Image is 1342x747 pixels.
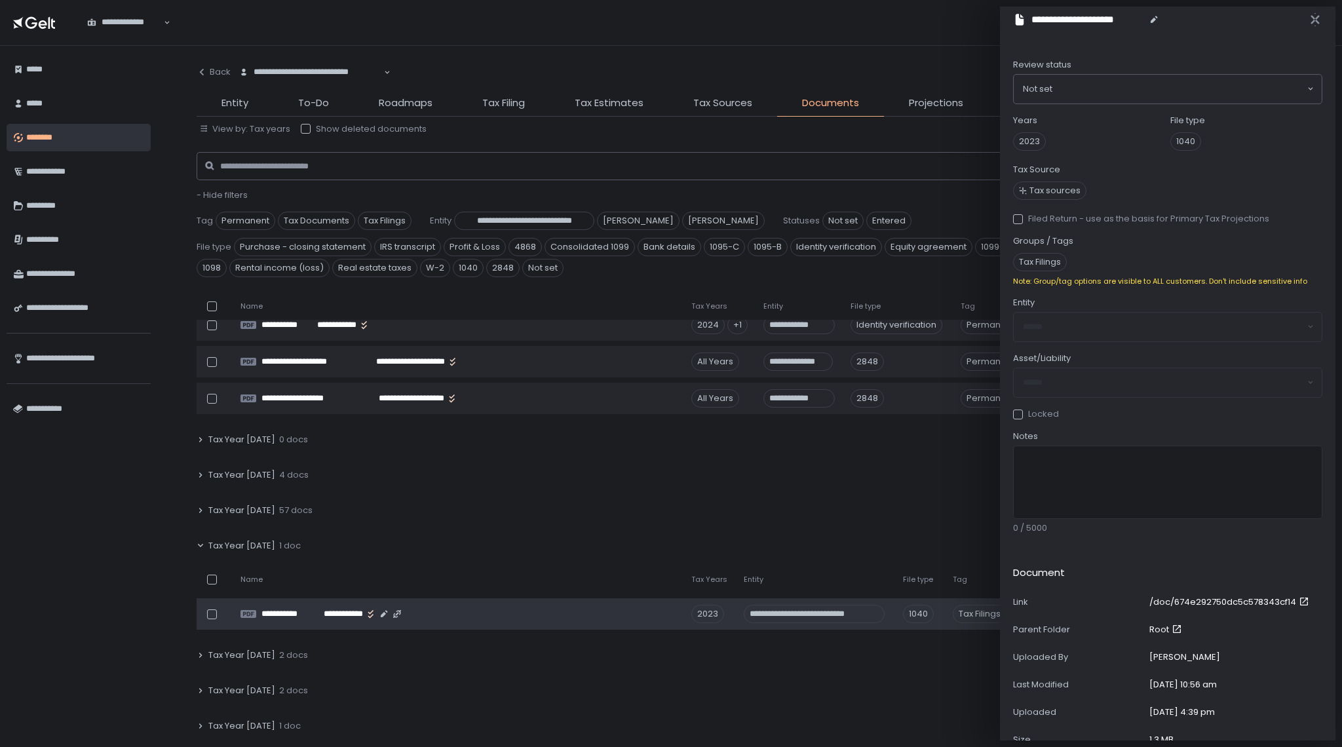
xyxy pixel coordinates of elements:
span: IRS transcript [374,238,441,256]
span: To-Do [298,96,329,111]
span: 1098 [197,259,227,277]
span: 1095-C [704,238,745,256]
span: Permanent [961,353,1020,371]
div: Search for option [1014,75,1322,104]
a: Root [1149,624,1185,636]
input: Search for option [1052,83,1306,96]
span: Permanent [961,316,1020,334]
span: 1099-INT [975,238,1022,256]
button: Back [197,59,231,85]
span: Tax Years [691,301,727,311]
div: All Years [691,353,739,371]
span: Tax Filings [953,605,1006,623]
span: Permanent [216,212,275,230]
span: File type [197,241,231,253]
span: Entered [866,212,911,230]
span: 1095-B [748,238,788,256]
span: Tax Year [DATE] [208,649,275,661]
span: Roadmaps [379,96,432,111]
span: 2848 [486,259,520,277]
div: Last Modified [1013,679,1144,691]
span: Tax Year [DATE] [208,540,275,552]
div: Identity verification [851,316,942,334]
span: Tax Years [691,575,727,584]
span: Purchase - closing statement [234,238,372,256]
div: 1040 [903,605,934,623]
div: All Years [691,389,739,408]
div: [DATE] 10:56 am [1149,679,1217,691]
div: 1.3 MB [1149,734,1174,746]
span: Entity [221,96,248,111]
input: Search for option [239,78,383,91]
span: Tax Year [DATE] [208,685,275,697]
h2: Document [1013,565,1065,581]
span: [PERSON_NAME] [597,212,680,230]
span: Tax sources [1029,185,1081,197]
div: Note: Group/tag options are visible to ALL customers. Don't include sensitive info [1013,277,1322,286]
label: Groups / Tags [1013,235,1073,247]
span: Tax Estimates [575,96,643,111]
label: File type [1170,115,1205,126]
span: Rental income (loss) [229,259,330,277]
button: - Hide filters [197,189,248,201]
span: Tax Filings [1013,253,1067,271]
div: Size [1013,734,1144,746]
span: Not set [1023,83,1052,96]
span: 0 docs [279,434,308,446]
span: Tax Sources [693,96,752,111]
span: 1 doc [279,720,301,732]
span: Identity verification [790,238,882,256]
div: Back [197,66,231,78]
div: [PERSON_NAME] [1149,651,1220,663]
span: Equity agreement [885,238,972,256]
span: Tax Filing [482,96,525,111]
div: Parent Folder [1013,624,1144,636]
div: Search for option [79,9,170,37]
div: Search for option [231,59,391,86]
span: Asset/Liability [1013,353,1071,364]
span: 57 docs [279,505,313,516]
span: Name [240,301,263,311]
span: Tax Year [DATE] [208,469,275,481]
span: W-2 [420,259,450,277]
span: Tax Documents [278,212,355,230]
span: Tax Year [DATE] [208,720,275,732]
span: Notes [1013,431,1038,442]
span: 1040 [453,259,484,277]
span: Permanent [961,389,1020,408]
span: Tax Year [DATE] [208,434,275,446]
div: +1 [727,316,748,334]
span: Entity [430,215,451,227]
div: Uploaded By [1013,651,1144,663]
div: 2848 [851,353,884,371]
span: 1 doc [279,540,301,552]
div: 2024 [691,316,725,334]
a: /doc/674e292750dc5c578343cf14 [1149,596,1312,608]
span: 4 docs [279,469,309,481]
div: Uploaded [1013,706,1144,718]
div: 2023 [691,605,724,623]
span: Tag [953,575,967,584]
div: 2848 [851,389,884,408]
span: Tag [961,301,975,311]
div: 0 / 5000 [1013,522,1322,534]
button: View by: Tax years [199,123,290,135]
label: Tax Source [1013,164,1060,176]
span: 2 docs [279,649,308,661]
span: [PERSON_NAME] [682,212,765,230]
span: Entity [763,301,783,311]
span: Bank details [638,238,701,256]
span: Profit & Loss [444,238,506,256]
span: Consolidated 1099 [545,238,635,256]
span: Not set [822,212,864,230]
input: Search for option [87,28,163,41]
span: File type [903,575,933,584]
span: Tag [197,215,213,227]
span: Tax Filings [358,212,412,230]
span: 2 docs [279,685,308,697]
span: Review status [1013,59,1071,71]
span: File type [851,301,881,311]
span: Entity [744,575,763,584]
